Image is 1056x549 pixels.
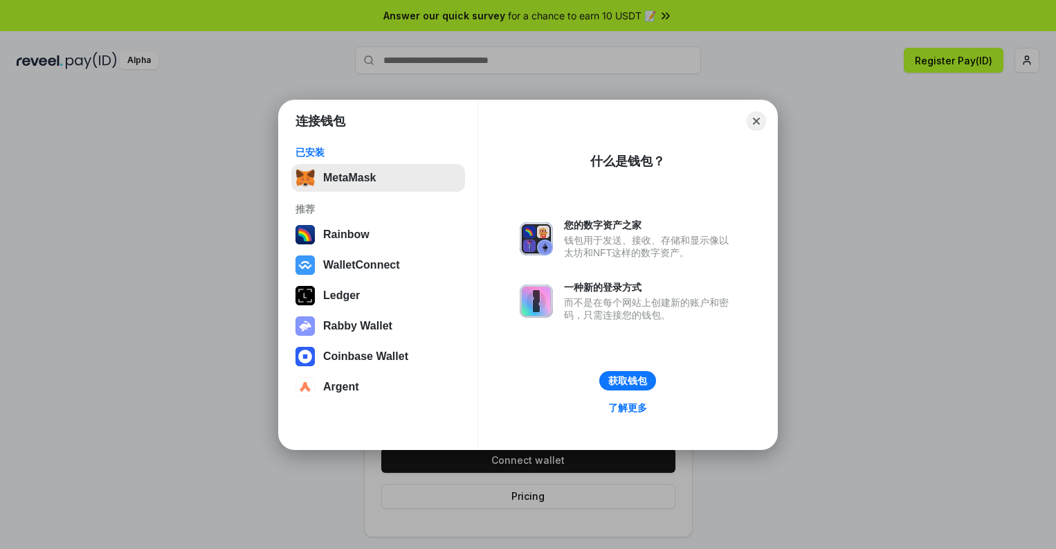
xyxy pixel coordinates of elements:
button: WalletConnect [291,251,465,279]
div: 了解更多 [608,402,647,414]
img: svg+xml,%3Csvg%20width%3D%2228%22%20height%3D%2228%22%20viewBox%3D%220%200%2028%2028%22%20fill%3D... [295,377,315,397]
img: svg+xml,%3Csvg%20xmlns%3D%22http%3A%2F%2Fwww.w3.org%2F2000%2Fsvg%22%20fill%3D%22none%22%20viewBox... [295,316,315,336]
img: svg+xml,%3Csvg%20width%3D%2228%22%20height%3D%2228%22%20viewBox%3D%220%200%2028%2028%22%20fill%3D... [295,255,315,275]
div: 已安装 [295,146,461,159]
div: 什么是钱包？ [590,153,665,170]
div: 获取钱包 [608,375,647,387]
a: 了解更多 [600,399,655,417]
img: svg+xml,%3Csvg%20fill%3D%22none%22%20height%3D%2233%22%20viewBox%3D%220%200%2035%2033%22%20width%... [295,168,315,188]
div: Rabby Wallet [323,320,392,332]
div: Rainbow [323,228,370,241]
button: Rabby Wallet [291,312,465,340]
button: 获取钱包 [599,371,656,390]
div: Coinbase Wallet [323,350,408,363]
button: Argent [291,373,465,401]
div: 钱包用于发送、接收、存储和显示像以太坊和NFT这样的数字资产。 [564,234,736,259]
div: 您的数字资产之家 [564,219,736,231]
img: svg+xml,%3Csvg%20xmlns%3D%22http%3A%2F%2Fwww.w3.org%2F2000%2Fsvg%22%20width%3D%2228%22%20height%3... [295,286,315,305]
img: svg+xml,%3Csvg%20width%3D%22120%22%20height%3D%22120%22%20viewBox%3D%220%200%20120%20120%22%20fil... [295,225,315,244]
img: svg+xml,%3Csvg%20xmlns%3D%22http%3A%2F%2Fwww.w3.org%2F2000%2Fsvg%22%20fill%3D%22none%22%20viewBox... [520,285,553,318]
button: Close [747,111,766,131]
div: WalletConnect [323,259,400,271]
h1: 连接钱包 [295,113,345,129]
button: Rainbow [291,221,465,249]
button: MetaMask [291,164,465,192]
button: Ledger [291,282,465,309]
img: svg+xml,%3Csvg%20xmlns%3D%22http%3A%2F%2Fwww.w3.org%2F2000%2Fsvg%22%20fill%3D%22none%22%20viewBox... [520,222,553,255]
div: 一种新的登录方式 [564,281,736,294]
div: 推荐 [295,203,461,215]
div: MetaMask [323,172,376,184]
div: Argent [323,381,359,393]
div: Ledger [323,289,360,302]
div: 而不是在每个网站上创建新的账户和密码，只需连接您的钱包。 [564,296,736,321]
button: Coinbase Wallet [291,343,465,370]
img: svg+xml,%3Csvg%20width%3D%2228%22%20height%3D%2228%22%20viewBox%3D%220%200%2028%2028%22%20fill%3D... [295,347,315,366]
